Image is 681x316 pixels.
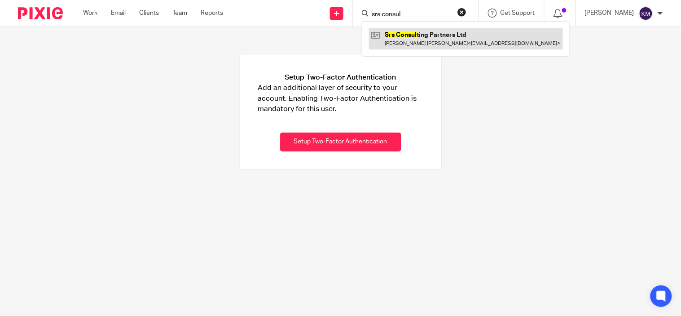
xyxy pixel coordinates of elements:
[501,10,535,16] span: Get Support
[18,7,63,19] img: Pixie
[285,72,396,83] h1: Setup Two-Factor Authentication
[457,8,466,17] button: Clear
[639,6,653,21] img: svg%3E
[83,9,97,18] a: Work
[172,9,187,18] a: Team
[201,9,223,18] a: Reports
[111,9,126,18] a: Email
[371,11,452,19] input: Search
[258,83,423,114] p: Add an additional layer of security to your account. Enabling Two-Factor Authentication is mandat...
[280,133,401,152] button: Setup Two-Factor Authentication
[585,9,634,18] p: [PERSON_NAME]
[139,9,159,18] a: Clients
